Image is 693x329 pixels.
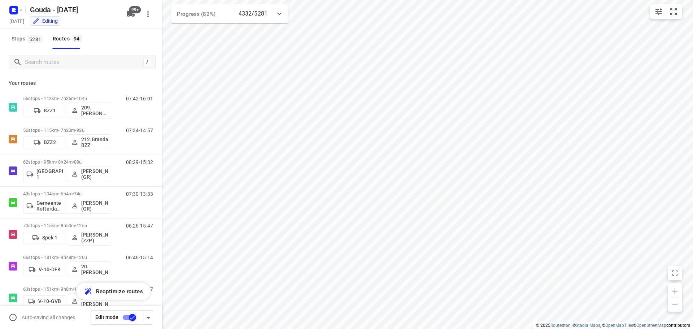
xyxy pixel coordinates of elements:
[75,223,77,228] span: •
[177,11,215,17] span: Progress (82%)
[126,191,153,197] p: 07:30-13:33
[22,315,75,320] p: Auto-saving all changes
[72,35,82,42] span: 94
[126,255,153,260] p: 06:46-15:14
[23,191,111,196] p: 43 stops • 104km • 6h4m
[129,6,141,13] span: 99+
[126,127,153,133] p: 07:34-14:57
[126,96,153,101] p: 07:42-16:01
[81,295,108,307] p: 59.[PERSON_NAME]
[42,235,58,241] p: Spek 1
[73,159,74,165] span: •
[75,255,77,260] span: •
[23,198,66,214] button: Gemeente Rotterdam 2
[96,287,143,296] span: Reoptimize routes
[77,255,87,260] span: 120u
[651,4,666,19] button: Map settings
[23,286,111,292] p: 63 stops • 151km • 9h8m
[23,96,111,101] p: 56 stops • 113km • 7h35m
[126,223,153,229] p: 06:26-15:47
[650,4,682,19] div: small contained button group
[74,191,82,196] span: 74u
[39,267,61,272] p: V-10-DFK
[74,159,82,165] span: 89u
[74,286,84,292] span: 115u
[77,283,150,300] button: Reoptimize routes
[25,57,143,68] input: Search routes
[77,96,87,101] span: 104u
[44,139,56,145] p: BZZ2
[126,159,153,165] p: 08:29-15:32
[81,264,108,275] p: 20.[PERSON_NAME]
[23,137,66,148] button: BZZ2
[73,286,74,292] span: •
[95,314,118,320] span: Edit mode
[68,166,111,182] button: [PERSON_NAME] (GR)
[23,223,111,228] p: 70 stops • 115km • 8h50m
[23,295,66,307] button: V-10-GVB
[75,96,77,101] span: •
[23,105,66,116] button: BZZ1
[68,293,111,309] button: 59.[PERSON_NAME]
[44,108,56,113] p: BZZ1
[36,200,63,212] p: Gemeente Rotterdam 2
[68,134,111,150] button: 212.Brandao BZZ
[23,255,111,260] p: 66 stops • 181km • 9h48m
[81,200,108,212] p: [PERSON_NAME] (GR)
[23,159,111,165] p: 62 stops • 95km • 8h24m
[576,323,600,328] a: Stadia Maps
[23,232,66,243] button: Spek 1
[81,232,108,243] p: [PERSON_NAME] (ZZP)
[68,103,111,118] button: 209.[PERSON_NAME] (BZZ)
[27,4,121,16] h5: Gouda - [DATE]
[77,223,87,228] span: 125u
[75,127,77,133] span: •
[27,35,43,43] span: 5281
[550,323,571,328] a: Routetitan
[12,34,45,43] span: Stops
[68,261,111,277] button: 20.[PERSON_NAME]
[81,137,108,148] p: 212.Brandao BZZ
[6,17,27,25] h5: [DATE]
[73,191,74,196] span: •
[171,4,288,23] div: Progress (82%)4332/5281
[77,127,84,133] span: 92u
[81,168,108,180] p: [PERSON_NAME] (GR)
[68,198,111,214] button: [PERSON_NAME] (GR)
[23,264,66,275] button: V-10-DFK
[23,127,111,133] p: 56 stops • 115km • 7h20m
[636,323,666,328] a: OpenStreetMap
[666,4,681,19] button: Fit zoom
[144,313,153,322] div: Driver app settings
[81,105,108,116] p: 209.[PERSON_NAME] (BZZ)
[123,7,138,21] button: 99+
[68,230,111,246] button: [PERSON_NAME] (ZZP)
[32,17,58,25] div: You are currently in edit mode.
[605,323,633,328] a: OpenMapTiles
[23,166,66,182] button: [GEOGRAPHIC_DATA] 1
[38,298,61,304] p: V-10-GVB
[36,168,63,180] p: [GEOGRAPHIC_DATA] 1
[9,79,153,87] p: Your routes
[239,9,267,18] p: 4332/5281
[536,323,690,328] li: © 2025 , © , © © contributors
[53,34,84,43] div: Routes
[143,58,151,66] div: /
